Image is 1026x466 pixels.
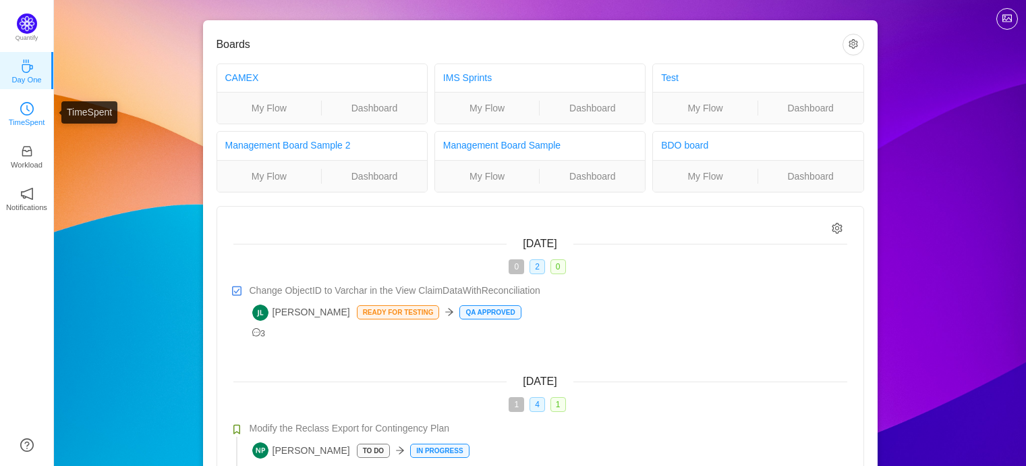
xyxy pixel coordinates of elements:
span: 4 [530,397,545,412]
p: Quantify [16,34,38,43]
i: icon: clock-circle [20,102,34,115]
a: Management Board Sample [443,140,561,151]
span: Change ObjectID to Varchar in the View ClaimDataWithReconciliation [250,284,540,298]
a: icon: inboxWorkload [20,149,34,162]
p: To Do [358,444,389,457]
a: CAMEX [225,72,259,83]
i: icon: coffee [20,59,34,73]
a: icon: coffeeDay One [20,63,34,77]
p: Ready For Testing [358,306,439,319]
h3: Boards [217,38,843,51]
button: icon: picture [996,8,1018,30]
i: icon: setting [832,223,843,234]
a: My Flow [217,169,322,184]
a: IMS Sprints [443,72,492,83]
span: 0 [550,259,566,274]
span: 0 [509,259,524,274]
a: icon: clock-circleTimeSpent [20,106,34,120]
a: icon: notificationNotifications [20,191,34,205]
span: [DATE] [523,376,557,387]
i: icon: inbox [20,145,34,158]
span: 2 [530,259,545,274]
a: My Flow [653,169,758,184]
span: Modify the Reclass Export for Contingency Plan [250,421,449,436]
p: Workload [11,159,42,171]
a: My Flow [653,101,758,115]
span: 1 [550,397,566,412]
a: My Flow [435,169,540,184]
a: BDO board [661,140,708,151]
span: 1 [509,397,524,412]
a: Dashboard [758,101,863,115]
a: Dashboard [540,169,645,184]
img: Quantify [17,14,37,34]
a: My Flow [435,101,540,115]
img: JL [252,305,268,321]
span: 3 [252,329,266,338]
p: In Progress [411,444,468,457]
a: Dashboard [540,101,645,115]
span: [PERSON_NAME] [252,442,350,459]
i: icon: arrow-right [395,446,405,455]
p: Day One [11,74,41,86]
a: Test [661,72,679,83]
a: Change ObjectID to Varchar in the View ClaimDataWithReconciliation [250,284,847,298]
i: icon: arrow-right [445,307,454,317]
a: icon: question-circle [20,438,34,452]
img: NP [252,442,268,459]
a: Modify the Reclass Export for Contingency Plan [250,421,847,436]
a: Dashboard [322,101,427,115]
a: Management Board Sample 2 [225,140,351,151]
p: TimeSpent [9,116,45,128]
a: My Flow [217,101,322,115]
i: icon: message [252,328,261,337]
i: icon: notification [20,187,34,201]
p: QA Approved [460,306,520,319]
a: Dashboard [322,169,427,184]
button: icon: setting [843,34,864,55]
p: Notifications [6,201,47,213]
a: Dashboard [758,169,863,184]
span: [DATE] [523,238,557,249]
span: [PERSON_NAME] [252,305,350,321]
